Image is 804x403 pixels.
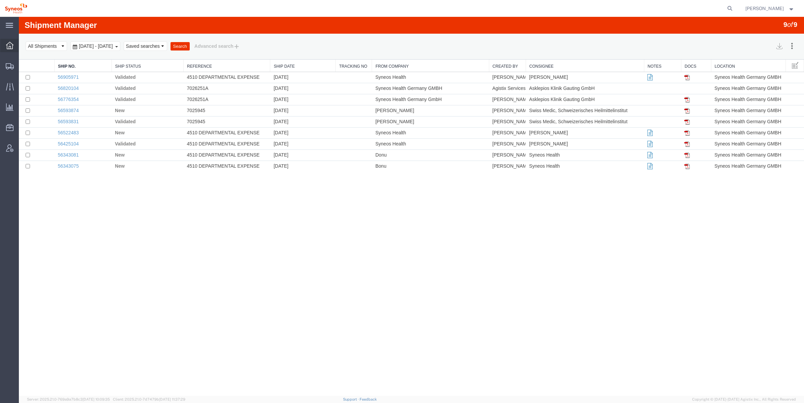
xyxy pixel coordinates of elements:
[159,397,185,401] span: [DATE] 11:37:29
[251,55,317,66] td: [DATE]
[353,89,470,100] td: [PERSON_NAME]
[251,89,317,100] td: [DATE]
[353,133,470,144] td: Donu
[39,80,60,85] a: 56776354
[666,91,671,97] img: pdf.gif
[357,47,466,53] a: From Company
[470,66,507,77] td: Agistix Services
[770,43,782,55] button: Manage table columns
[360,397,377,401] a: Feedback
[96,124,117,130] span: Validated
[353,43,470,55] th: From Company
[251,144,317,155] td: [DATE]
[39,47,89,53] a: Ship No.
[666,136,671,141] img: pdf.gif
[470,89,507,100] td: [PERSON_NAME]
[320,47,349,53] a: Tracking No
[666,113,671,119] img: pdf.gif
[152,25,171,34] button: Search
[507,89,625,100] td: Swiss Medic, Schweizerisches Heilmittelinstitut
[113,397,185,401] span: Client: 2025.21.0-7d7479b
[165,55,251,66] td: 4510 DEPARTMENTAL EXPENSE
[5,3,27,13] img: logo
[251,111,317,122] td: [DATE]
[171,24,226,35] button: Advanced search
[165,89,251,100] td: 7025945
[507,43,625,55] th: Consignee
[692,55,767,66] td: Syneos Health Germany GMBH
[470,55,507,66] td: [PERSON_NAME]
[165,43,251,55] th: Reference
[666,147,671,152] img: pdf.gif
[470,100,507,111] td: [PERSON_NAME]
[19,17,804,396] iframe: FS Legacy Container
[251,122,317,133] td: [DATE]
[251,100,317,111] td: [DATE]
[251,43,317,55] th: Ship Date
[343,397,360,401] a: Support
[35,43,93,55] th: Ship No.
[39,69,60,74] a: 56820104
[474,47,503,53] a: Created By
[507,111,625,122] td: [PERSON_NAME]
[353,100,470,111] td: [PERSON_NAME]
[96,146,106,152] span: New
[507,55,625,66] td: [PERSON_NAME]
[507,100,625,111] td: Swiss Medic, Schweizerisches Heilmittelinstitut
[692,397,796,402] span: Copyright © [DATE]-[DATE] Agistix Inc., All Rights Reserved
[255,47,313,53] a: Ship Date
[251,66,317,77] td: [DATE]
[165,100,251,111] td: 7025945
[629,47,659,53] a: Notes
[745,5,784,12] span: Igor Skerbinc
[353,55,470,66] td: Syneos Health
[317,43,353,55] th: Tracking No
[507,144,625,155] td: Syneos Health
[666,102,671,108] img: pdf.gif
[96,80,117,85] span: Validated
[666,58,671,63] img: pdf.gif
[39,58,60,63] a: 56905971
[251,77,317,89] td: [DATE]
[507,122,625,133] td: [PERSON_NAME]
[96,113,106,119] span: New
[692,89,767,100] td: Syneos Health Germany GMBH
[58,27,96,32] span: Sep 15th 2025 - Oct 14th 2025
[165,77,251,89] td: 7026251A
[96,102,117,107] span: Validated
[470,133,507,144] td: [PERSON_NAME]
[692,66,767,77] td: Syneos Health Germany GMBH
[353,66,470,77] td: Syneos Health Germany GMBH
[666,125,671,130] img: pdf.gif
[662,43,692,55] th: Docs
[96,91,106,96] span: New
[692,122,767,133] td: Syneos Health Germany GMBH
[470,77,507,89] td: [PERSON_NAME]
[39,146,60,152] a: 56343075
[165,111,251,122] td: 4510 DEPARTMENTAL EXPENSE
[666,47,689,53] a: Docs
[470,122,507,133] td: [PERSON_NAME]
[39,91,60,96] a: 56593874
[93,43,165,55] th: Ship Status
[692,77,767,89] td: Syneos Health Germany GMBH
[165,144,251,155] td: 4510 DEPARTMENTAL EXPENSE
[666,80,671,86] img: pdf.gif
[165,66,251,77] td: 7026251A
[39,102,60,107] a: 56593831
[470,111,507,122] td: [PERSON_NAME]
[353,77,470,89] td: Syneos Health Germany GmbH
[470,43,507,55] th: Created By
[745,4,795,12] button: [PERSON_NAME]
[165,122,251,133] td: 4510 DEPARTMENTAL EXPENSE
[83,397,110,401] span: [DATE] 10:09:35
[39,135,60,141] a: 56343081
[39,124,60,130] a: 56425104
[251,133,317,144] td: [DATE]
[96,58,117,63] span: Validated
[692,100,767,111] td: Syneos Health Germany GMBH
[96,69,117,74] span: Validated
